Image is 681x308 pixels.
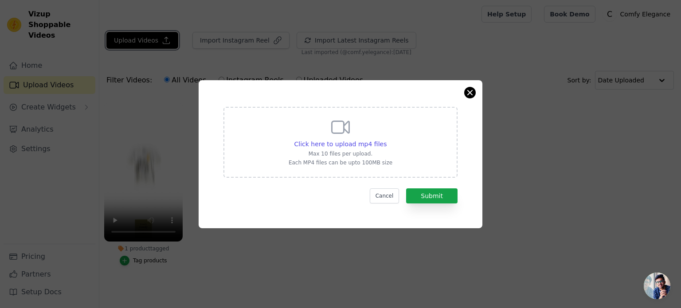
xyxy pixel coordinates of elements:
[644,273,670,299] div: دردشة مفتوحة
[370,188,399,203] button: Cancel
[465,87,475,98] button: Close modal
[289,159,392,166] p: Each MP4 files can be upto 100MB size
[406,188,458,203] button: Submit
[289,150,392,157] p: Max 10 files per upload.
[294,140,387,148] span: Click here to upload mp4 files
